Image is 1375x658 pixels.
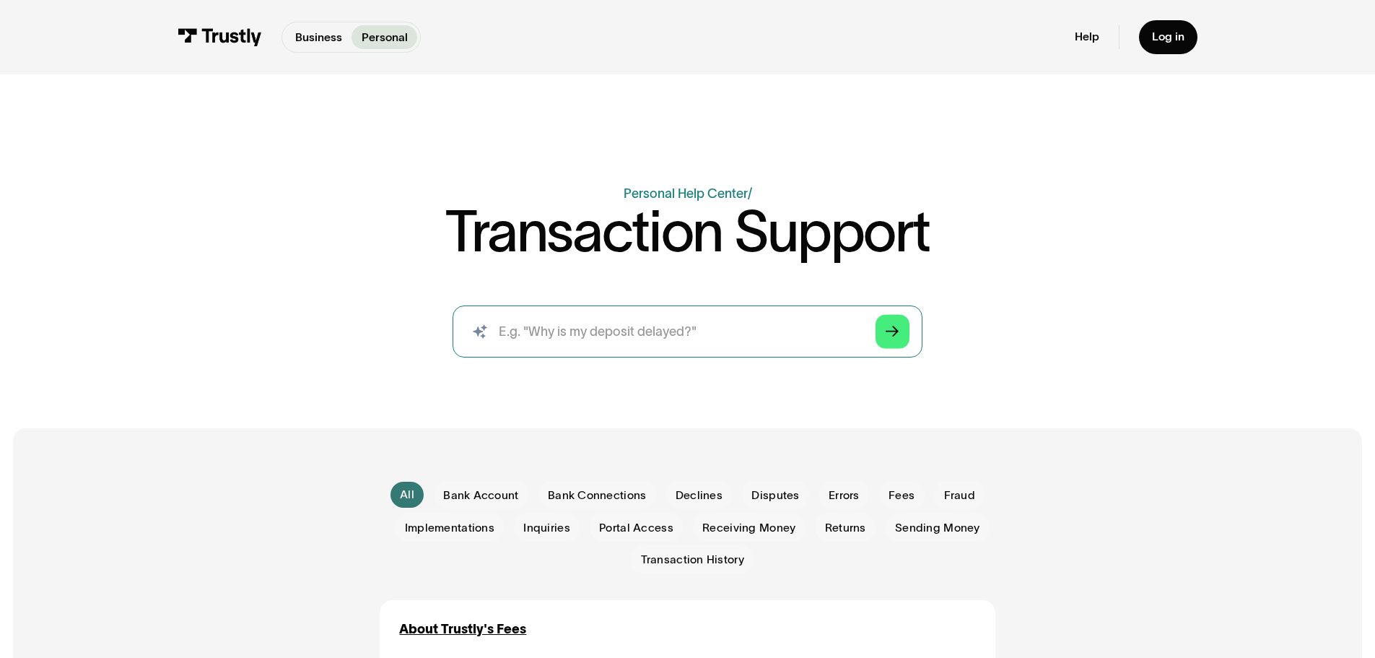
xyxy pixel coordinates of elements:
aside: Language selected: English (United States) [14,633,87,653]
a: Personal Help Center [624,186,748,201]
span: Transaction History [641,552,744,568]
span: Inquiries [523,520,570,536]
div: Log in [1152,30,1184,44]
span: Implementations [405,520,494,536]
ul: Language list [29,633,87,653]
a: About Trustly's Fees [399,620,526,639]
a: Help [1075,30,1099,44]
span: Fraud [944,488,975,503]
a: Log in [1139,20,1197,54]
p: Business [295,29,342,46]
form: Search [453,306,922,358]
h1: Transaction Support [445,204,930,260]
span: Fees [889,488,915,503]
form: Email Form [380,480,995,574]
div: All [400,487,414,503]
span: Portal Access [599,520,673,536]
span: Bank Connections [548,488,646,503]
span: Declines [676,488,723,503]
span: Errors [829,488,860,503]
img: Trustly Logo [178,28,262,46]
input: search [453,306,922,358]
span: Receiving Money [702,520,795,536]
a: Business [285,25,352,49]
span: Bank Account [443,488,518,503]
span: Disputes [751,488,799,503]
div: / [748,186,752,201]
a: All [390,482,424,508]
span: Sending Money [895,520,980,536]
a: Personal [352,25,417,49]
p: Personal [362,29,408,46]
span: Returns [825,520,866,536]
